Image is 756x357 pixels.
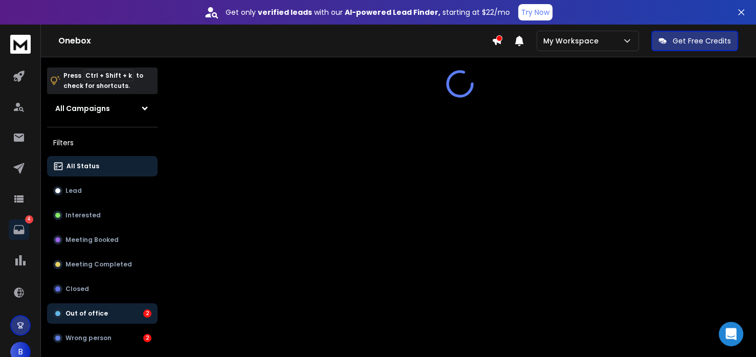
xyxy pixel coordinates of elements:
[345,7,440,17] strong: AI-powered Lead Finder,
[47,156,158,176] button: All Status
[65,334,112,342] p: Wrong person
[518,4,552,20] button: Try Now
[226,7,510,17] p: Get only with our starting at $22/mo
[47,279,158,299] button: Closed
[65,211,101,219] p: Interested
[719,322,743,346] div: Open Intercom Messenger
[25,215,33,224] p: 4
[65,260,132,269] p: Meeting Completed
[65,309,108,318] p: Out of office
[47,205,158,226] button: Interested
[9,219,29,240] a: 4
[47,98,158,119] button: All Campaigns
[55,103,110,114] h1: All Campaigns
[65,236,119,244] p: Meeting Booked
[47,136,158,150] h3: Filters
[143,309,151,318] div: 2
[651,31,738,51] button: Get Free Credits
[673,36,731,46] p: Get Free Credits
[47,181,158,201] button: Lead
[143,334,151,342] div: 2
[258,7,312,17] strong: verified leads
[84,70,134,81] span: Ctrl + Shift + k
[521,7,549,17] p: Try Now
[63,71,143,91] p: Press to check for shortcuts.
[10,35,31,54] img: logo
[47,230,158,250] button: Meeting Booked
[65,187,82,195] p: Lead
[47,254,158,275] button: Meeting Completed
[47,303,158,324] button: Out of office2
[543,36,603,46] p: My Workspace
[65,285,89,293] p: Closed
[58,35,492,47] h1: Onebox
[66,162,99,170] p: All Status
[47,328,158,348] button: Wrong person2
